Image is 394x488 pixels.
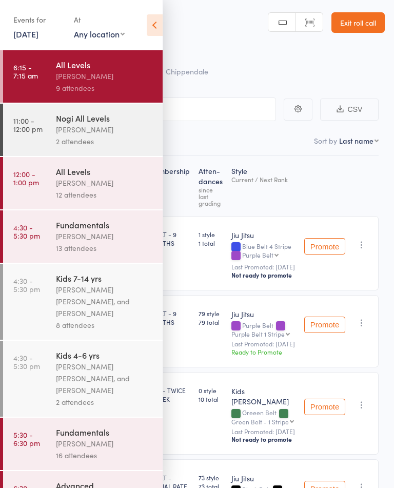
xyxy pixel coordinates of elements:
[231,473,296,483] div: Jiu Jitsu
[13,223,40,240] time: 4:30 - 5:30 pm
[231,386,296,406] div: Kids [PERSON_NAME]
[339,135,373,146] div: Last name
[56,59,154,70] div: All Levels
[56,319,154,331] div: 8 attendees
[3,157,163,209] a: 12:00 -1:00 pmAll Levels[PERSON_NAME]12 attendees
[166,66,208,76] span: Chippendale
[227,161,300,211] div: Style
[13,11,64,28] div: Events for
[231,271,296,279] div: Not ready to promote
[320,99,379,121] button: CSV
[231,347,296,356] div: Ready to Promote
[56,124,154,135] div: [PERSON_NAME]
[56,82,154,94] div: 9 attendees
[56,166,154,177] div: All Levels
[56,135,154,147] div: 2 attendees
[74,28,125,40] div: Any location
[194,161,227,211] div: Atten­dances
[13,170,39,186] time: 12:00 - 1:00 pm
[231,330,285,337] div: Purple Belt 1 Stripe
[231,309,296,319] div: Jiu Jitsu
[242,251,273,258] div: Purple Belt
[56,189,154,201] div: 12 attendees
[231,418,289,425] div: Green Belt - 1 Stripe
[13,116,43,133] time: 11:00 - 12:00 pm
[199,473,223,482] span: 73 style
[3,50,163,103] a: 6:15 -7:15 amAll Levels[PERSON_NAME]9 attendees
[231,340,296,347] small: Last Promoted: [DATE]
[74,11,125,28] div: At
[231,243,296,260] div: Blue Belt 4 Stripe
[199,395,223,403] span: 10 total
[231,230,296,240] div: Jiu Jitsu
[13,431,40,447] time: 5:30 - 6:30 pm
[56,450,154,461] div: 16 attendees
[3,264,163,340] a: 4:30 -5:30 pmKids 7-14 yrs[PERSON_NAME] [PERSON_NAME], and [PERSON_NAME]8 attendees
[56,396,154,408] div: 2 attendees
[199,386,223,395] span: 0 style
[3,210,163,263] a: 4:30 -5:30 pmFundamentals[PERSON_NAME]13 attendees
[56,272,154,284] div: Kids 7-14 yrs
[199,230,223,239] span: 1 style
[56,70,154,82] div: [PERSON_NAME]
[148,309,190,326] div: ADULT - 9 MONTHS
[199,186,223,206] div: since last grading
[144,161,194,211] div: Membership
[304,238,345,255] button: Promote
[56,219,154,230] div: Fundamentals
[231,409,296,424] div: Greeen Belt
[199,309,223,318] span: 79 style
[13,354,40,370] time: 4:30 - 5:30 pm
[231,428,296,435] small: Last Promoted: [DATE]
[56,438,154,450] div: [PERSON_NAME]
[331,12,385,33] a: Exit roll call
[56,242,154,254] div: 13 attendees
[148,230,190,247] div: ADULT - 9 MONTHS
[304,399,345,415] button: Promote
[56,284,154,319] div: [PERSON_NAME] [PERSON_NAME], and [PERSON_NAME]
[56,426,154,438] div: Fundamentals
[314,135,337,146] label: Sort by
[199,239,223,247] span: 1 total
[56,349,154,361] div: Kids 4-6 yrs
[56,177,154,189] div: [PERSON_NAME]
[231,435,296,443] div: Not ready to promote
[13,63,38,80] time: 6:15 - 7:15 am
[231,263,296,270] small: Last Promoted: [DATE]
[3,418,163,470] a: 5:30 -6:30 pmFundamentals[PERSON_NAME]16 attendees
[56,112,154,124] div: Nogi All Levels
[231,176,296,183] div: Current / Next Rank
[231,322,296,337] div: Purple Belt
[3,341,163,417] a: 4:30 -5:30 pmKids 4-6 yrs[PERSON_NAME] [PERSON_NAME], and [PERSON_NAME]2 attendees
[56,230,154,242] div: [PERSON_NAME]
[148,386,190,403] div: KIDS - TWICE A WEEK
[13,277,40,293] time: 4:30 - 5:30 pm
[13,28,38,40] a: [DATE]
[56,361,154,396] div: [PERSON_NAME] [PERSON_NAME], and [PERSON_NAME]
[3,104,163,156] a: 11:00 -12:00 pmNogi All Levels[PERSON_NAME]2 attendees
[199,318,223,326] span: 79 total
[304,317,345,333] button: Promote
